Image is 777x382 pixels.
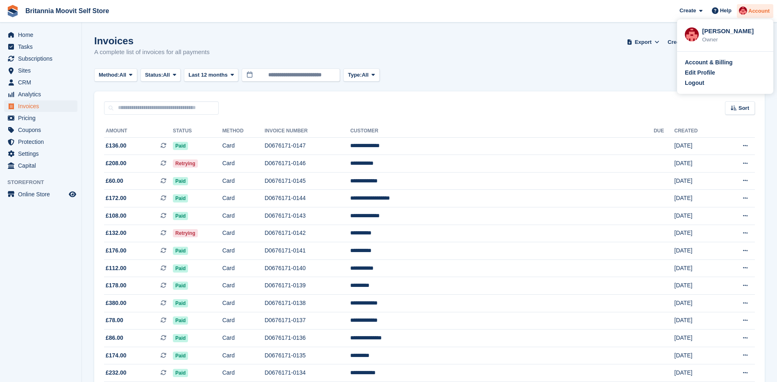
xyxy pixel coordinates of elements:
a: menu [4,124,77,136]
td: D0676171-0135 [265,347,350,364]
span: Paid [173,334,188,342]
th: Method [222,125,265,138]
span: Paid [173,212,188,220]
span: £172.00 [106,194,127,202]
td: [DATE] [674,172,720,190]
div: [PERSON_NAME] [702,27,766,34]
span: Paid [173,194,188,202]
span: Capital [18,160,67,171]
img: Jo Jopson [739,7,747,15]
td: [DATE] [674,242,720,260]
a: menu [4,77,77,88]
button: Status: All [140,68,181,82]
td: D0676171-0139 [265,277,350,295]
td: [DATE] [674,259,720,277]
span: Tasks [18,41,67,52]
span: £112.00 [106,264,127,273]
span: £380.00 [106,299,127,307]
span: £136.00 [106,141,127,150]
button: Export [625,35,661,49]
td: [DATE] [674,137,720,155]
td: D0676171-0140 [265,259,350,277]
span: Paid [173,282,188,290]
td: D0676171-0141 [265,242,350,260]
span: Paid [173,247,188,255]
span: Paid [173,177,188,185]
span: £208.00 [106,159,127,168]
span: Paid [173,369,188,377]
span: All [362,71,369,79]
a: menu [4,41,77,52]
span: CRM [18,77,67,88]
td: D0676171-0145 [265,172,350,190]
td: D0676171-0144 [265,190,350,207]
span: Settings [18,148,67,159]
span: Create [680,7,696,15]
button: Method: All [94,68,137,82]
a: menu [4,29,77,41]
td: Card [222,190,265,207]
td: Card [222,155,265,173]
img: stora-icon-8386f47178a22dfd0bd8f6a31ec36ba5ce8667c1dd55bd0f319d3a0aa187defe.svg [7,5,19,17]
span: Export [635,38,652,46]
td: [DATE] [674,295,720,312]
td: Card [222,347,265,364]
span: Help [720,7,732,15]
td: D0676171-0138 [265,295,350,312]
a: Britannia Moovit Self Store [22,4,112,18]
span: £232.00 [106,368,127,377]
span: £108.00 [106,211,127,220]
a: menu [4,100,77,112]
div: Owner [702,36,766,44]
a: menu [4,65,77,76]
th: Amount [104,125,173,138]
a: Account & Billing [685,58,766,67]
a: Edit Profile [685,68,766,77]
a: menu [4,136,77,148]
td: [DATE] [674,330,720,347]
td: [DATE] [674,277,720,295]
td: [DATE] [674,347,720,364]
span: Pricing [18,112,67,124]
a: menu [4,112,77,124]
td: Card [222,242,265,260]
td: D0676171-0142 [265,225,350,242]
th: Invoice Number [265,125,350,138]
span: Paid [173,352,188,360]
th: Customer [350,125,654,138]
td: Card [222,295,265,312]
span: Paid [173,299,188,307]
a: menu [4,189,77,200]
td: Card [222,137,265,155]
span: Type: [348,71,362,79]
span: Last 12 months [188,71,227,79]
td: D0676171-0137 [265,312,350,330]
span: All [163,71,170,79]
th: Due [654,125,674,138]
td: Card [222,259,265,277]
span: Protection [18,136,67,148]
td: Card [222,207,265,225]
span: Subscriptions [18,53,67,64]
td: [DATE] [674,190,720,207]
span: £176.00 [106,246,127,255]
button: Type: All [343,68,379,82]
td: Card [222,330,265,347]
a: menu [4,89,77,100]
td: D0676171-0146 [265,155,350,173]
span: Paid [173,316,188,325]
a: Credit Notes [664,35,702,49]
td: Card [222,364,265,382]
button: Last 12 months [184,68,238,82]
td: [DATE] [674,364,720,382]
td: D0676171-0147 [265,137,350,155]
div: Account & Billing [685,58,733,67]
span: Home [18,29,67,41]
span: £60.00 [106,177,123,185]
a: menu [4,53,77,64]
div: Edit Profile [685,68,715,77]
h1: Invoices [94,35,210,46]
a: Logout [685,79,766,87]
span: Sites [18,65,67,76]
td: [DATE] [674,207,720,225]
